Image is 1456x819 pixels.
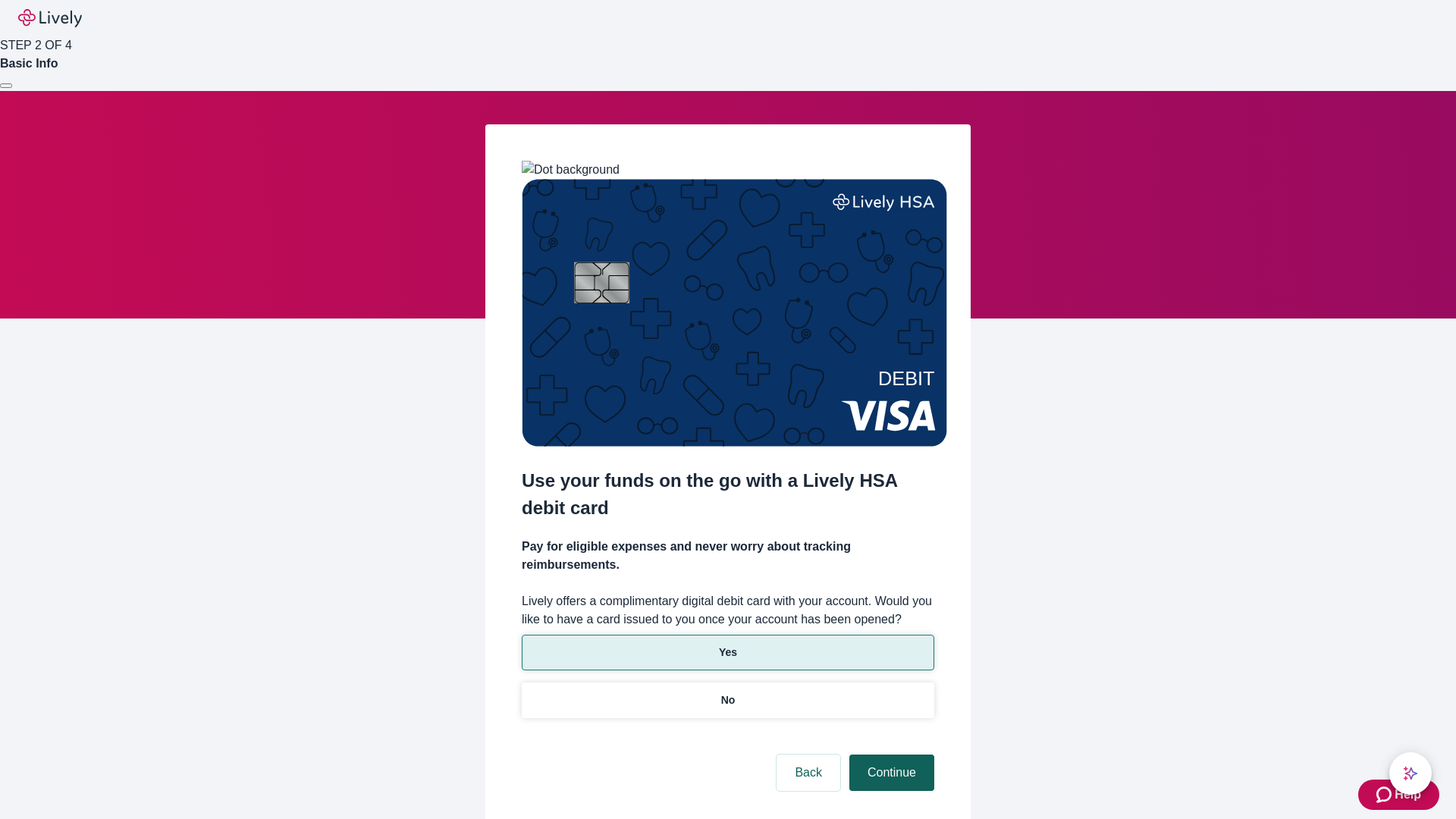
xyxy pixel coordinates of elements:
button: chat [1389,752,1432,795]
h4: Pay for eligible expenses and never worry about tracking reimbursements. [522,538,934,574]
button: No [522,682,934,718]
span: Help [1395,786,1421,804]
img: Debit card [522,179,947,447]
button: Back [777,755,840,791]
svg: Zendesk support icon [1376,786,1395,804]
button: Yes [522,635,934,670]
label: Lively offers a complimentary digital debit card with your account. Would you like to have a card... [522,592,934,629]
button: Zendesk support iconHelp [1358,780,1439,810]
svg: Lively AI Assistant [1403,766,1418,781]
p: No [721,692,736,708]
img: Lively [18,9,82,27]
p: Yes [719,645,737,661]
button: Continue [849,755,934,791]
img: Dot background [522,161,620,179]
h2: Use your funds on the go with a Lively HSA debit card [522,467,934,522]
